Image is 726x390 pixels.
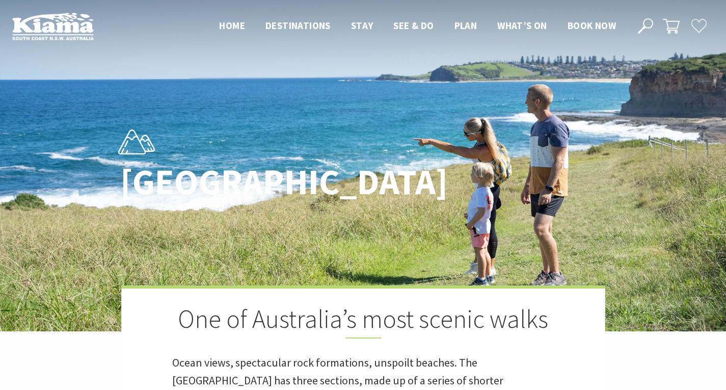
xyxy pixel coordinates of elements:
[568,19,616,32] span: Book now
[393,19,434,32] span: See & Do
[12,12,94,40] img: Kiama Logo
[265,19,331,32] span: Destinations
[454,19,477,32] span: Plan
[351,19,373,32] span: Stay
[172,304,554,339] h2: One of Australia’s most scenic walks
[209,18,626,35] nav: Main Menu
[497,19,547,32] span: What’s On
[120,163,408,202] h1: [GEOGRAPHIC_DATA]
[219,19,245,32] span: Home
